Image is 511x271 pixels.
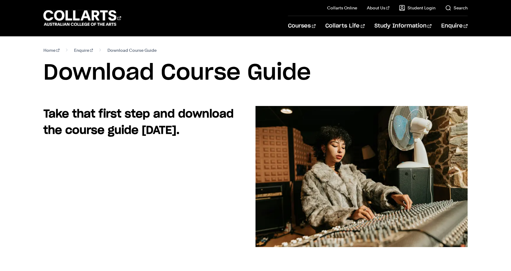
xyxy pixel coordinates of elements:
[445,5,468,11] a: Search
[374,16,431,36] a: Study Information
[107,46,157,55] span: Download Course Guide
[43,109,234,136] strong: Take that first step and download the course guide [DATE].
[288,16,316,36] a: Courses
[74,46,93,55] a: Enquire
[43,9,121,27] div: Go to homepage
[399,5,435,11] a: Student Login
[367,5,389,11] a: About Us
[325,16,364,36] a: Collarts Life
[43,46,59,55] a: Home
[441,16,468,36] a: Enquire
[327,5,357,11] a: Collarts Online
[43,59,468,87] h1: Download Course Guide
